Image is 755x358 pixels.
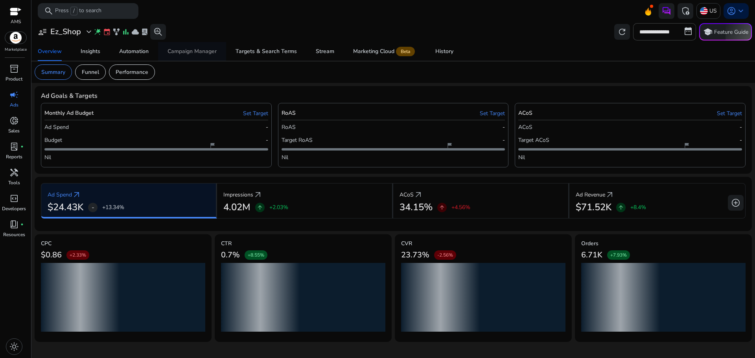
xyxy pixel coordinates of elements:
span: event [103,28,111,36]
p: Reports [6,153,22,160]
p: Budget [44,136,62,144]
span: add_circle [731,198,740,207]
span: flag_2 [446,142,453,149]
span: +8.55% [248,252,264,258]
div: loading [221,263,385,332]
span: fiber_manual_record [20,223,24,226]
h5: CPC [41,241,205,247]
h3: $0.86 [41,250,62,260]
span: -2.56% [437,252,453,258]
span: donut_small [9,116,19,125]
p: Nil [518,153,525,162]
h3: 0.7% [221,250,240,260]
span: family_history [112,28,120,36]
a: arrow_outward [253,190,263,200]
p: +4.56% [451,205,470,210]
a: arrow_outward [605,190,615,200]
div: loading [581,263,746,332]
span: expand_more [84,27,94,37]
p: AMS [10,18,22,25]
h4: Ad Goals & Targets [41,92,98,100]
span: light_mode [9,342,19,351]
p: US [709,4,717,18]
a: arrow_outward [414,190,423,200]
div: Automation [119,49,149,54]
span: +2.33% [70,252,86,258]
h5: CTR [221,241,385,247]
p: - [740,123,742,131]
h5: Monthly Ad Budget [44,110,94,117]
button: schoolFeature Guide [699,23,752,40]
a: arrow_outward [72,190,81,200]
span: code_blocks [9,194,19,203]
span: flag_2 [209,142,215,149]
h5: CVR [401,241,565,247]
p: Funnel [82,68,99,76]
p: Ads [10,101,18,108]
p: +8.4% [630,205,646,210]
p: ACoS [400,191,414,199]
span: fiber_manual_record [20,145,24,148]
span: cloud [131,28,139,36]
p: - [503,123,505,131]
h5: Orders [581,241,746,247]
span: flag_2 [683,142,690,149]
p: Target ACoS [518,136,549,144]
p: Resources [3,231,25,238]
a: Set Target [480,109,505,117]
p: +2.03% [269,205,288,210]
a: Set Target [243,109,268,117]
p: Sales [8,127,20,134]
p: Target RoAS [282,136,313,144]
h2: $71.52K [576,202,611,213]
p: Marketplace [5,47,27,53]
div: Insights [81,49,100,54]
span: arrow_upward [257,204,263,211]
span: user_attributes [38,27,47,37]
span: wand_stars [94,28,101,36]
p: Ad Revenue [576,191,605,199]
h2: 34.15% [400,202,433,213]
div: Marketing Cloud [353,48,416,55]
span: search_insights [153,27,163,37]
span: book_4 [9,220,19,229]
p: Impressions [223,191,253,199]
span: search [44,6,53,16]
div: Overview [38,49,62,54]
h5: RoAS [282,110,296,117]
button: refresh [614,24,630,40]
div: loading [401,263,565,332]
span: admin_panel_settings [681,6,690,16]
p: Ad Spend [48,191,72,199]
h2: 4.02M [223,202,250,213]
h3: 6.71K [581,250,602,260]
p: Nil [282,153,288,162]
div: loading [41,263,205,332]
h3: Ez_Shop [50,27,81,37]
p: Ad Spend [44,123,69,131]
span: keyboard_arrow_down [736,6,746,16]
button: admin_panel_settings [678,3,693,19]
span: - [92,203,94,212]
p: ACoS [518,123,532,131]
span: lab_profile [141,28,149,36]
div: Campaign Manager [168,49,217,54]
p: Nil [44,153,51,162]
span: handyman [9,168,19,177]
button: add_circle [728,195,744,211]
img: amazon.svg [5,32,26,44]
p: Performance [116,68,148,76]
div: Targets & Search Terms [236,49,297,54]
span: inventory_2 [9,64,19,73]
span: / [70,7,77,15]
div: Stream [316,49,334,54]
p: - [740,136,742,144]
p: +13.34% [102,205,124,210]
p: - [503,136,505,144]
p: - [266,123,268,131]
span: account_circle [727,6,736,16]
span: bar_chart [122,28,130,36]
